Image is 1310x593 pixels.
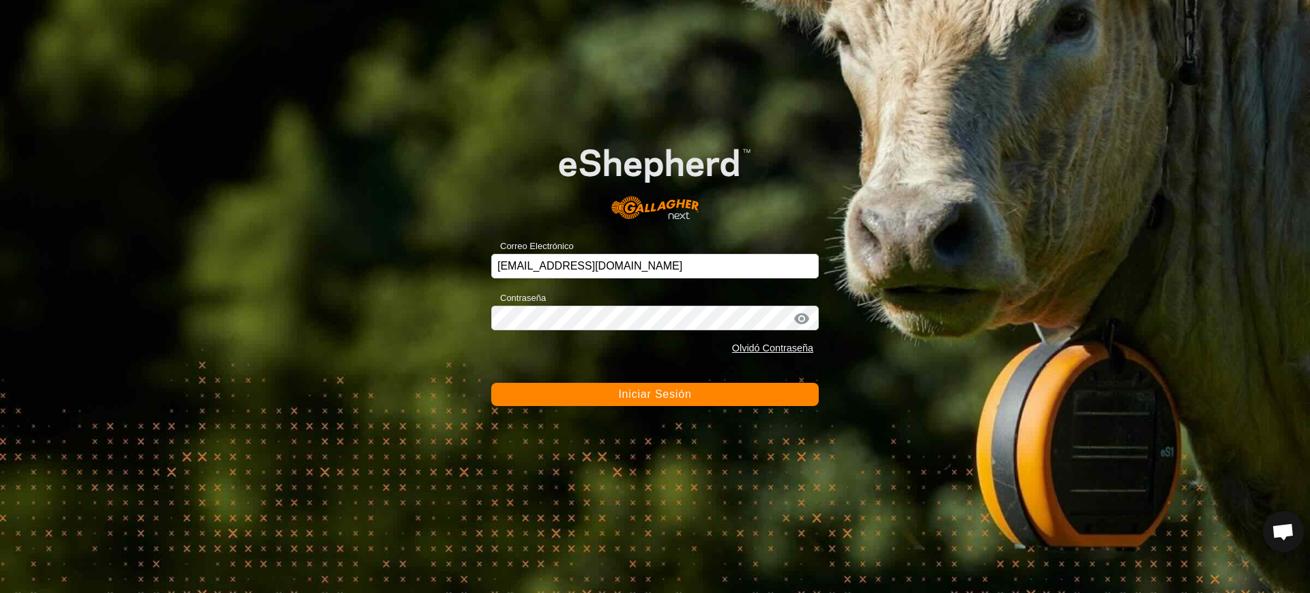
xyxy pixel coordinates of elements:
img: Logo de eShepherd [524,121,786,233]
span: Iniciar Sesión [618,388,691,400]
input: Correo Electrónico [491,254,819,278]
label: Correo Electrónico [491,240,574,253]
a: Olvidó Contraseña [732,343,813,353]
div: Chat abierto [1263,511,1304,552]
label: Contraseña [491,291,546,305]
button: Iniciar Sesión [491,383,819,406]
